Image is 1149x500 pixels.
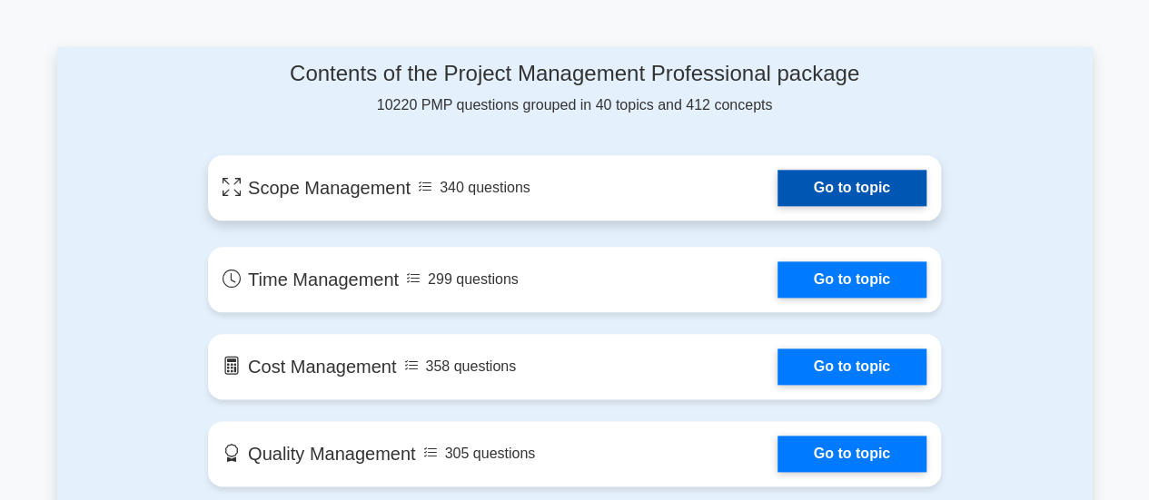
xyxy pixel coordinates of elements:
a: Go to topic [778,348,926,385]
div: 10220 PMP questions grouped in 40 topics and 412 concepts [208,61,941,116]
a: Go to topic [778,261,926,298]
h4: Contents of the Project Management Professional package [208,61,941,87]
a: Go to topic [778,170,926,206]
a: Go to topic [778,436,926,472]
